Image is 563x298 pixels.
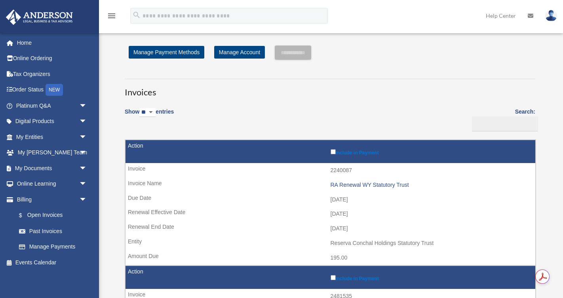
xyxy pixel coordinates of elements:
i: search [132,11,141,19]
i: menu [107,11,116,21]
div: RA Renewal WY Statutory Trust [331,182,532,188]
input: Include in Payment [331,275,336,280]
label: Include in Payment [331,273,532,281]
span: arrow_drop_down [79,129,95,145]
input: Search: [472,116,538,131]
td: [DATE] [126,221,535,236]
a: Digital Productsarrow_drop_down [6,114,99,129]
td: [DATE] [126,207,535,222]
td: Reserva Conchal Holdings Statutory Trust [126,236,535,251]
label: Show entries [125,107,174,125]
label: Include in Payment [331,148,532,156]
span: $ [23,211,27,220]
a: My [PERSON_NAME] Teamarrow_drop_down [6,145,99,161]
a: Manage Payments [11,239,95,255]
a: My Documentsarrow_drop_down [6,160,99,176]
img: Anderson Advisors Platinum Portal [4,9,75,25]
a: Platinum Q&Aarrow_drop_down [6,98,99,114]
h3: Invoices [125,79,535,99]
select: Showentries [139,108,156,117]
a: menu [107,14,116,21]
span: arrow_drop_down [79,145,95,161]
a: $Open Invoices [11,207,91,224]
a: Tax Organizers [6,66,99,82]
a: Past Invoices [11,223,95,239]
a: Billingarrow_drop_down [6,192,95,207]
span: arrow_drop_down [79,160,95,177]
a: Online Ordering [6,51,99,66]
a: My Entitiesarrow_drop_down [6,129,99,145]
td: 2240087 [126,163,535,178]
span: arrow_drop_down [79,98,95,114]
td: [DATE] [126,192,535,207]
a: Manage Account [214,46,265,59]
a: Online Learningarrow_drop_down [6,176,99,192]
div: NEW [46,84,63,96]
a: Home [6,35,99,51]
img: User Pic [545,10,557,21]
span: arrow_drop_down [79,176,95,192]
a: Events Calendar [6,254,99,270]
input: Include in Payment [331,149,336,154]
span: arrow_drop_down [79,114,95,130]
span: arrow_drop_down [79,192,95,208]
td: 195.00 [126,251,535,266]
a: Manage Payment Methods [129,46,204,59]
a: Order StatusNEW [6,82,99,98]
label: Search: [469,107,535,131]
